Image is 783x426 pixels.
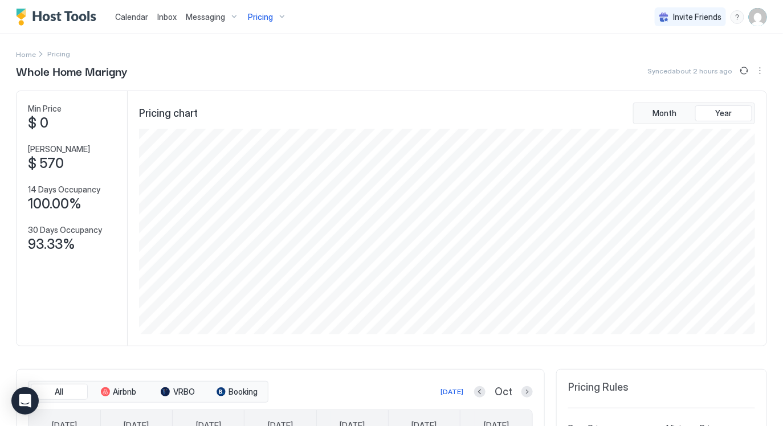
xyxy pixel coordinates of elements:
button: Month [636,105,693,121]
button: Next month [521,386,533,398]
span: $ 0 [28,114,48,132]
span: Home [16,50,36,59]
span: [PERSON_NAME] [28,144,90,154]
span: 93.33% [28,236,75,253]
div: User profile [749,8,767,26]
a: Calendar [115,11,148,23]
div: tab-group [28,381,268,403]
a: Home [16,48,36,60]
div: Breadcrumb [16,48,36,60]
div: menu [731,10,744,24]
span: Airbnb [113,387,137,397]
a: Inbox [157,11,177,23]
a: Host Tools Logo [16,9,101,26]
span: Oct [495,386,512,399]
span: Whole Home Marigny [16,62,128,79]
div: Open Intercom Messenger [11,387,39,415]
span: Pricing chart [139,107,198,120]
span: All [55,387,64,397]
button: All [31,384,88,400]
button: [DATE] [439,385,465,399]
div: menu [753,64,767,77]
span: Year [716,108,732,118]
span: Messaging [186,12,225,22]
span: Breadcrumb [47,50,70,58]
button: Booking [209,384,266,400]
span: Inbox [157,12,177,22]
button: Sync prices [737,64,751,77]
button: Previous month [474,386,486,398]
span: Pricing [248,12,273,22]
span: Month [653,108,676,118]
span: Min Price [28,104,62,114]
span: VRBO [173,387,195,397]
button: More options [753,64,767,77]
button: Airbnb [90,384,147,400]
span: Synced about 2 hours ago [647,67,733,75]
div: tab-group [633,103,755,124]
span: Invite Friends [673,12,721,22]
button: Year [695,105,752,121]
span: 100.00% [28,195,81,212]
span: Pricing Rules [568,381,629,394]
div: [DATE] [441,387,463,397]
span: $ 570 [28,155,64,172]
button: VRBO [149,384,206,400]
span: Calendar [115,12,148,22]
span: 30 Days Occupancy [28,225,102,235]
span: Booking [229,387,258,397]
span: 14 Days Occupancy [28,185,100,195]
